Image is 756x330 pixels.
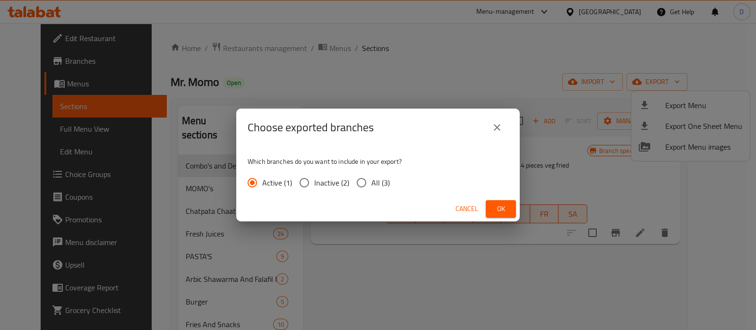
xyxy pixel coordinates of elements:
span: Cancel [455,203,478,215]
span: All (3) [371,177,390,188]
p: Which branches do you want to include in your export? [248,157,508,166]
button: Ok [486,200,516,218]
span: Inactive (2) [314,177,349,188]
button: close [486,116,508,139]
span: Active (1) [262,177,292,188]
h2: Choose exported branches [248,120,374,135]
button: Cancel [452,200,482,218]
span: Ok [493,203,508,215]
